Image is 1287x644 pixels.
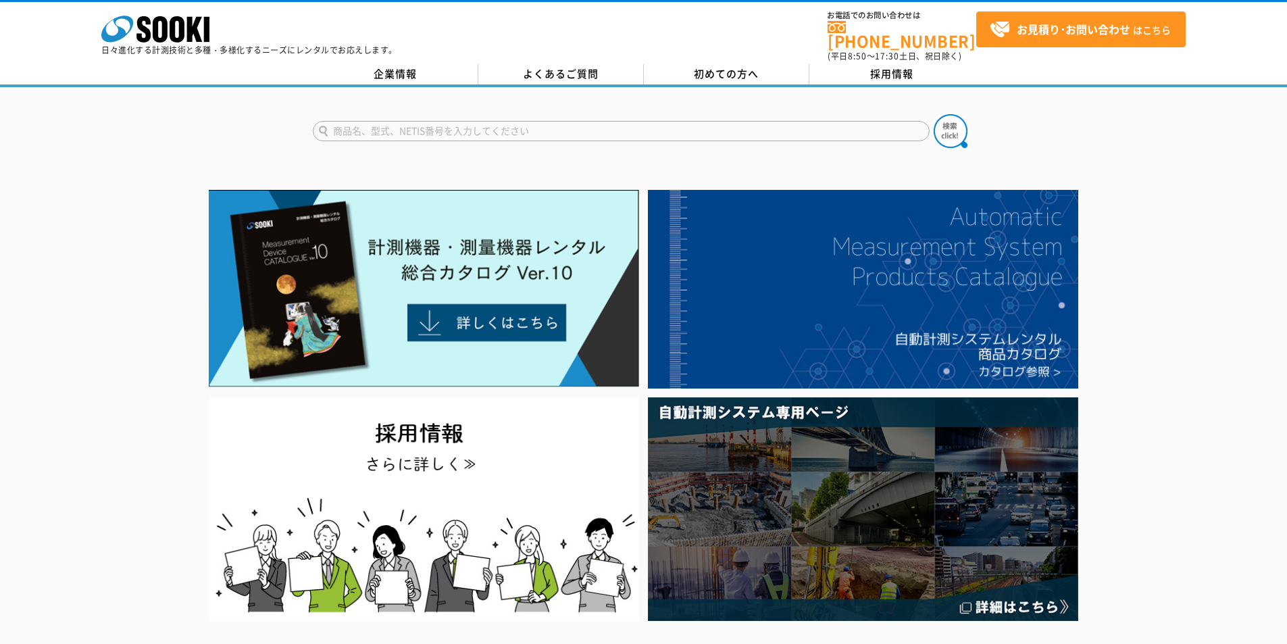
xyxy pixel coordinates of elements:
[875,50,899,62] span: 17:30
[478,64,644,84] a: よくあるご質問
[809,64,975,84] a: 採用情報
[976,11,1186,47] a: お見積り･お問い合わせはこちら
[848,50,867,62] span: 8:50
[1017,21,1130,37] strong: お見積り･お問い合わせ
[828,21,976,49] a: [PHONE_NUMBER]
[313,64,478,84] a: 企業情報
[648,190,1078,389] img: 自動計測システムカタログ
[209,190,639,387] img: Catalog Ver10
[990,20,1171,40] span: はこちら
[313,121,930,141] input: 商品名、型式、NETIS番号を入力してください
[934,114,967,148] img: btn_search.png
[828,11,976,20] span: お電話でのお問い合わせは
[644,64,809,84] a: 初めての方へ
[101,46,397,54] p: 日々進化する計測技術と多種・多様化するニーズにレンタルでお応えします。
[209,397,639,621] img: SOOKI recruit
[648,397,1078,621] img: 自動計測システム専用ページ
[694,66,759,81] span: 初めての方へ
[828,50,961,62] span: (平日 ～ 土日、祝日除く)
